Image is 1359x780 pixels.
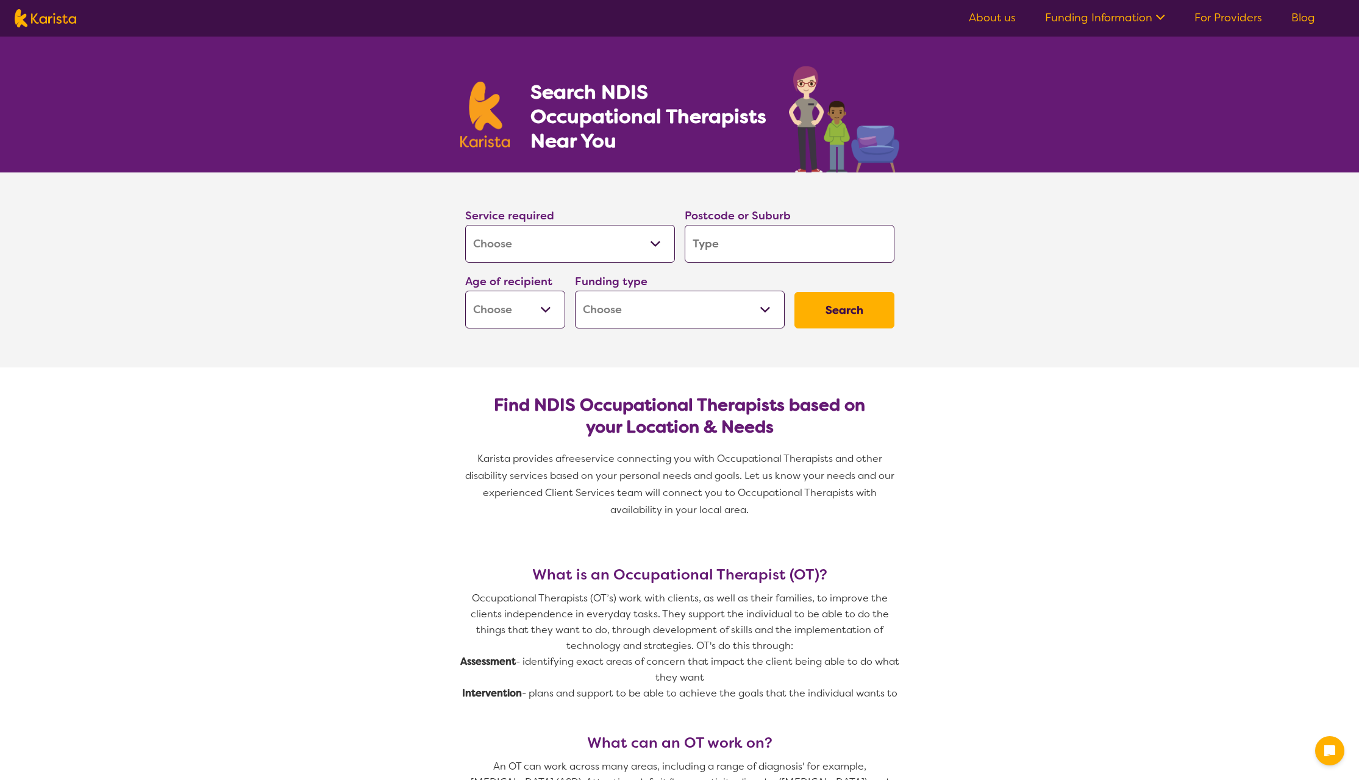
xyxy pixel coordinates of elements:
label: Postcode or Suburb [685,208,791,223]
img: occupational-therapy [789,66,899,172]
input: Type [685,225,894,263]
label: Service required [465,208,554,223]
h3: What is an Occupational Therapist (OT)? [460,566,899,583]
span: free [562,452,581,465]
a: About us [969,10,1016,25]
p: Occupational Therapists (OT’s) work with clients, as well as their families, to improve the clien... [460,590,899,654]
p: - plans and support to be able to achieve the goals that the individual wants to [460,686,899,701]
h2: Find NDIS Occupational Therapists based on your Location & Needs [475,394,885,438]
h1: Search NDIS Occupational Therapists Near You [530,80,768,153]
a: Funding Information [1045,10,1165,25]
span: service connecting you with Occupational Therapists and other disability services based on your p... [465,452,897,516]
strong: Intervention [462,687,522,700]
img: Karista logo [15,9,76,27]
label: Age of recipient [465,274,552,289]
a: For Providers [1194,10,1262,25]
strong: Assessment [460,655,516,668]
span: Karista provides a [477,452,562,465]
button: Search [794,292,894,328]
img: Karista logo [460,82,510,147]
label: Funding type [575,274,647,289]
a: Blog [1291,10,1315,25]
p: - identifying exact areas of concern that impact the client being able to do what they want [460,654,899,686]
h3: What can an OT work on? [460,734,899,751]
